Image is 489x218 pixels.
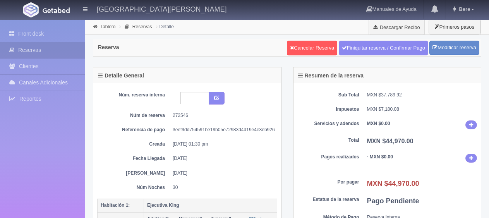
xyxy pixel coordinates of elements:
dt: Total [297,137,359,144]
dd: 30 [173,184,271,191]
dt: Estatus de la reserva [297,196,359,203]
a: Finiquitar reserva / Confirmar Pago [339,41,428,55]
a: Descargar Recibo [369,19,424,35]
b: MXN $0.00 [367,121,390,126]
dd: 3eef9dd754591be19b05e72983d4d19e4e3eb926 [173,127,271,133]
dd: MXN $7,180.08 [367,106,477,113]
a: Modificar reserva [429,41,479,55]
dt: Impuestos [297,106,359,113]
dt: Servicios y adendos [297,120,359,127]
img: Getabed [43,7,70,13]
dt: Fecha Llegada [103,155,165,162]
h4: Detalle General [98,73,144,79]
button: Primeros pasos [429,19,480,34]
dt: Creada [103,141,165,148]
b: - MXN $0.00 [367,154,393,160]
dt: [PERSON_NAME] [103,170,165,177]
b: MXN $44,970.00 [367,180,419,187]
h4: [GEOGRAPHIC_DATA][PERSON_NAME] [97,4,226,14]
dt: Pagos realizados [297,154,359,160]
span: Bere [457,6,470,12]
dd: MXN $37,789.92 [367,92,477,98]
h4: Resumen de la reserva [298,73,364,79]
dd: [DATE] 01:30 pm [173,141,271,148]
dt: Núm. reserva interna [103,92,165,98]
dt: Núm de reserva [103,112,165,119]
a: Tablero [100,24,115,29]
li: Detalle [154,23,176,30]
dd: 272546 [173,112,271,119]
h4: Reserva [98,45,119,50]
th: Ejecutiva King [144,199,277,212]
dd: [DATE] [173,155,271,162]
a: Cancelar Reserva [287,41,337,55]
b: Pago Pendiente [367,197,419,205]
b: MXN $44,970.00 [367,138,414,144]
b: Habitación 1: [101,203,130,208]
dt: Sub Total [297,92,359,98]
a: Reservas [132,24,152,29]
dt: Núm Noches [103,184,165,191]
dt: Por pagar [297,179,359,185]
dd: [DATE] [173,170,271,177]
img: Getabed [23,2,39,17]
dt: Referencia de pago [103,127,165,133]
